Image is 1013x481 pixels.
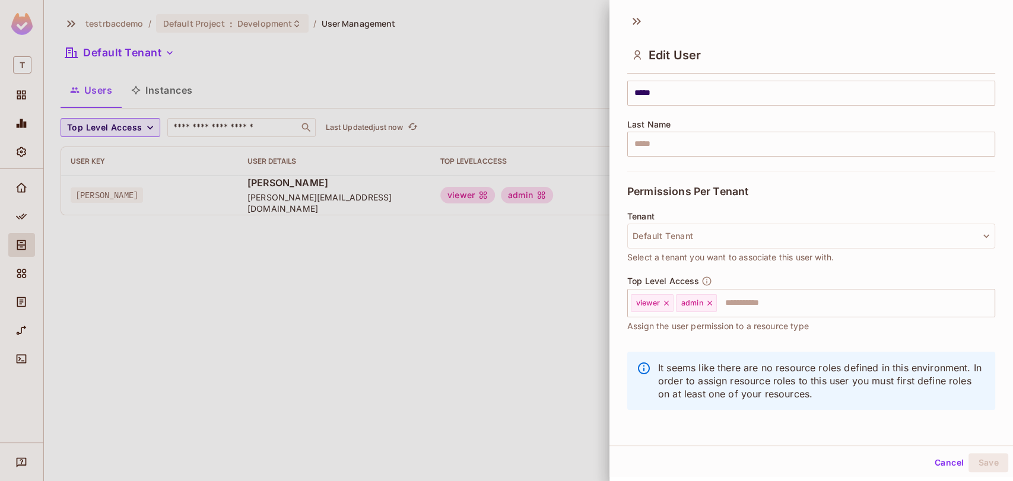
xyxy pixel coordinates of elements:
span: Edit User [649,48,701,62]
div: admin [676,294,717,312]
span: Assign the user permission to a resource type [627,320,809,333]
span: admin [681,298,703,308]
span: Select a tenant you want to associate this user with. [627,251,834,264]
button: Cancel [930,453,968,472]
button: Save [968,453,1008,472]
button: Open [989,301,991,304]
span: Permissions Per Tenant [627,186,748,198]
span: viewer [636,298,660,308]
button: Default Tenant [627,224,995,249]
span: Top Level Access [627,276,699,286]
p: It seems like there are no resource roles defined in this environment. In order to assign resourc... [658,361,986,400]
span: Last Name [627,120,671,129]
span: Tenant [627,212,655,221]
div: viewer [631,294,674,312]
